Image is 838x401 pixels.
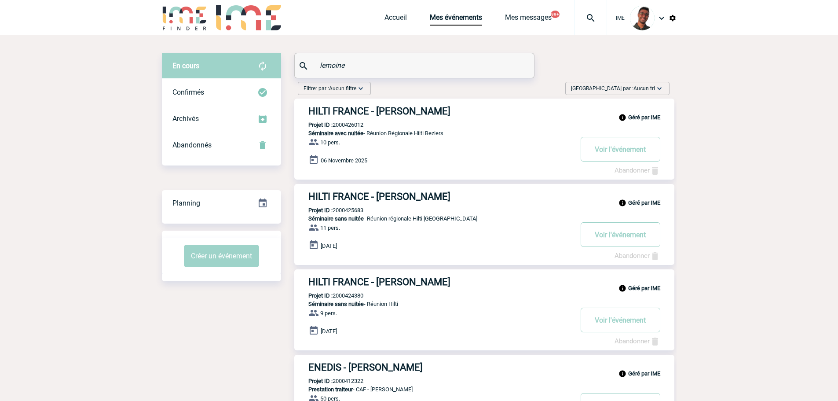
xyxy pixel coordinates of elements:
span: Aucun filtre [329,85,356,92]
p: 2000426012 [294,121,363,128]
img: IME-Finder [162,5,208,30]
span: Aucun tri [633,85,655,92]
span: Séminaire sans nuitée [308,215,364,222]
h3: HILTI FRANCE - [PERSON_NAME] [308,106,572,117]
button: Voir l'événement [581,222,660,247]
h3: HILTI FRANCE - [PERSON_NAME] [308,276,572,287]
span: En cours [172,62,199,70]
span: 10 pers. [320,139,340,146]
span: 11 pers. [320,224,340,231]
span: Séminaire sans nuitée [308,301,364,307]
h3: ENEDIS - [PERSON_NAME] [308,362,572,373]
img: info_black_24dp.svg [618,114,626,121]
a: HILTI FRANCE - [PERSON_NAME] [294,106,674,117]
b: Géré par IME [628,199,660,206]
input: Rechercher un événement par son nom [318,59,513,72]
span: Filtrer par : [304,84,356,93]
b: Géré par IME [628,114,660,121]
img: baseline_expand_more_white_24dp-b.png [356,84,365,93]
p: 2000412322 [294,378,363,384]
div: Retrouvez ici tous vos événements annulés [162,132,281,158]
img: info_black_24dp.svg [618,370,626,378]
a: Accueil [384,13,407,26]
button: Voir l'événement [581,308,660,332]
span: Confirmés [172,88,204,96]
p: - Réunion Régionale Hilti Beziers [294,130,572,136]
div: Retrouvez ici tous vos évènements avant confirmation [162,53,281,79]
a: HILTI FRANCE - [PERSON_NAME] [294,276,674,287]
img: 124970-0.jpg [630,6,655,30]
b: Projet ID : [308,207,333,213]
span: [DATE] [321,328,337,335]
span: Séminaire avec nuitée [308,130,363,136]
p: 2000424380 [294,292,363,299]
span: 06 Novembre 2025 [321,157,367,164]
a: Planning [162,190,281,216]
p: - Réunion régionale Hilti [GEOGRAPHIC_DATA] [294,215,572,222]
button: Voir l'événement [581,137,660,162]
img: baseline_expand_more_white_24dp-b.png [655,84,664,93]
span: [DATE] [321,243,337,249]
button: 99+ [551,11,560,18]
b: Projet ID : [308,292,333,299]
a: Abandonner [615,337,660,345]
span: [GEOGRAPHIC_DATA] par : [571,84,655,93]
a: Mes messages [505,13,552,26]
img: info_black_24dp.svg [618,284,626,292]
b: Projet ID : [308,378,333,384]
a: Abandonner [615,252,660,260]
img: info_black_24dp.svg [618,199,626,207]
b: Géré par IME [628,285,660,291]
span: Archivés [172,114,199,123]
div: Retrouvez ici tous les événements que vous avez décidé d'archiver [162,106,281,132]
a: ENEDIS - [PERSON_NAME] [294,362,674,373]
span: Prestation traiteur [308,386,353,393]
h3: HILTI FRANCE - [PERSON_NAME] [308,191,572,202]
a: HILTI FRANCE - [PERSON_NAME] [294,191,674,202]
div: Retrouvez ici tous vos événements organisés par date et état d'avancement [162,190,281,217]
p: - CAF - [PERSON_NAME] [294,386,572,393]
p: 2000425683 [294,207,363,213]
span: Abandonnés [172,141,212,149]
p: - Réunion Hilti [294,301,572,307]
a: Abandonner [615,166,660,174]
b: Projet ID : [308,121,333,128]
span: IME [616,15,625,21]
span: 9 pers. [320,310,337,316]
b: Géré par IME [628,370,660,377]
button: Créer un événement [184,245,259,267]
a: Mes événements [430,13,482,26]
span: Planning [172,199,200,207]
